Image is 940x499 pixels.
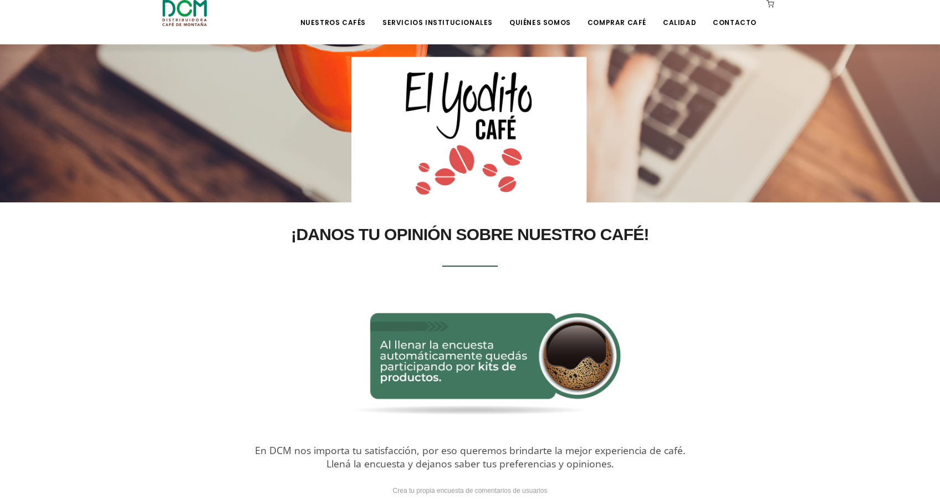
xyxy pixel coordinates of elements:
[706,1,763,27] a: Contacto
[656,1,703,27] a: Calidad
[213,283,727,444] img: DCM-ICONOS-Landing-ENCUESTA-1920X600-150-PPI-V4-02.png
[581,1,653,27] a: Comprar Café
[393,487,548,495] a: Crea tu propia encuesta de comentarios de usuarios
[294,1,372,27] a: Nuestros Cafés
[503,1,578,27] a: Quiénes Somos
[162,444,778,470] div: En DCM nos importa tu satisfacción, por eso queremos brindarte la mejor experiencia de café. Llen...
[162,219,778,250] h2: ¡DANOS TU OPINIÓN SOBRE NUESTRO CAFÉ!
[376,1,499,27] a: Servicios Institucionales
